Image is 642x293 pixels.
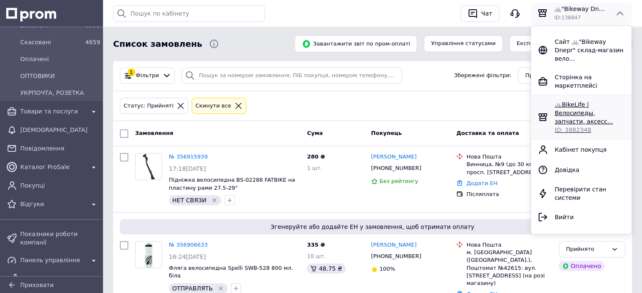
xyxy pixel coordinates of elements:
[531,68,631,95] a: Сторінка на маркетплейсі
[555,126,591,133] span: ID: 3882348
[211,197,218,204] svg: Видалити мітку
[307,242,325,248] span: 335 ₴
[20,200,85,208] span: Відгуки
[20,256,85,264] span: Панель управління
[554,5,608,13] span: 🚲"Bikeway Dnepr" склад-магазин велосипедів та комплектуючих
[554,15,581,21] span: ID: 138847
[20,55,99,63] span: Оплачені
[169,177,295,191] a: Підніжка велосипедна BS-02288 FATBIKE на пластину рами 27.5-29"
[531,207,631,227] a: Вийти
[371,253,421,259] span: [PHONE_NUMBER]
[307,253,325,259] span: 10 шт.
[169,242,208,248] a: № 356906633
[217,285,224,292] svg: Видалити мітку
[20,230,99,247] span: Показники роботи компанії
[525,72,551,80] span: Прийняті
[531,180,631,207] a: Перевірити стан системи
[531,160,631,180] a: Довідка
[466,191,552,198] div: Післяплата
[531,95,631,139] a: 🚲BikeLife | Велосипеды, запчасти, аксесс...ID: 3882348
[135,153,162,180] a: Фото товару
[555,186,606,201] span: Перевірити стан системи
[371,241,417,249] a: [PERSON_NAME]
[141,153,156,180] img: Фото товару
[466,180,497,186] a: Додати ЕН
[136,72,159,80] span: Фільтри
[20,89,99,97] span: УКРПОЧТА, РОЗЕТКА
[143,242,154,268] img: Фото товару
[307,153,325,160] span: 280 ₴
[379,266,395,272] span: 100%
[85,39,100,46] span: 4659
[555,167,579,173] span: Довідка
[454,72,512,80] span: Збережені фільтри:
[20,72,99,80] span: ОПТОВИКИ
[135,130,173,136] span: Замовлення
[172,285,213,292] span: ОТПРАВЛЯТЬ
[531,32,631,68] a: Сайт 🚲"Bikeway Dnepr" склад-магазин вело...
[566,245,608,254] div: Прийнято
[169,253,206,260] span: 16:24[DATE]
[122,102,175,110] div: Статус: Прийняті
[181,67,402,84] input: Пошук за номером замовлення, ПІБ покупця, номером телефону, Email, номером накладної
[20,38,82,46] span: Скасовані
[20,274,85,283] span: Аналітика
[371,165,421,171] span: [PHONE_NUMBER]
[307,263,345,274] div: 48.75 ₴
[555,214,574,220] span: Вийти
[509,35,547,52] button: Експорт
[169,265,293,279] a: Фляга велосипедна Spelli SWB-528 800 мл. біла
[555,38,623,62] span: Сайт 🚲"Bikeway Dnepr" склад-магазин вело...
[371,153,417,161] a: [PERSON_NAME]
[466,241,552,249] div: Нова Пошта
[113,38,202,50] span: Список замовлень
[461,5,499,22] button: Чат
[295,35,417,52] button: Завантажити звіт по пром-оплаті
[531,140,631,160] a: Кабінет покупця
[20,144,99,153] span: Повідомлення
[371,130,402,136] span: Покупець
[555,146,607,153] span: Кабінет покупця
[456,130,519,136] span: Доставка та оплата
[555,101,613,125] span: 🚲BikeLife | Велосипеды, запчасти, аксесс...
[169,165,206,172] span: 17:18[DATE]
[559,261,604,271] div: Оплачено
[194,102,233,110] div: Cкинути все
[555,74,597,89] span: Сторінка на маркетплейсі
[20,126,99,134] span: [DEMOGRAPHIC_DATA]
[466,153,552,161] div: Нова Пошта
[20,163,85,171] span: Каталог ProSale
[123,223,622,231] span: Згенеруйте або додайте ЕН у замовлення, щоб отримати оплату
[479,7,494,20] div: Чат
[20,181,99,190] span: Покупці
[113,5,265,22] input: Пошук по кабінету
[424,35,503,52] button: Управління статусами
[169,153,208,160] a: № 356915939
[307,165,322,171] span: 1 шт.
[466,161,552,176] div: Винница, №9 (до 30 кг): просп. [STREET_ADDRESS]
[127,69,135,76] div: 1
[172,197,206,204] span: НЕТ СВЯЗИ
[20,282,54,288] span: Приховати
[20,107,85,116] span: Товари та послуги
[135,241,162,268] a: Фото товару
[379,178,418,184] span: Без рейтингу
[466,249,552,287] div: м. [GEOGRAPHIC_DATA] ([GEOGRAPHIC_DATA].), Поштомат №42615: вул. [STREET_ADDRESS] (на розі магазину)
[307,130,322,136] span: Cума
